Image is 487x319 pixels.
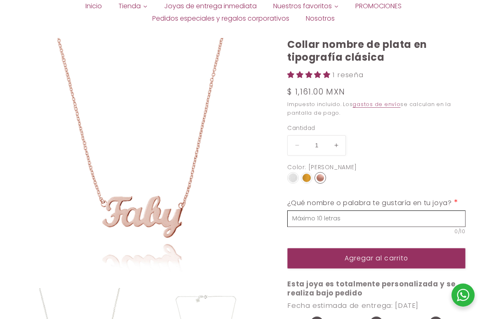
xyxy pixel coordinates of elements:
span: 0/10 [287,227,465,236]
a: Nosotros [298,12,343,25]
div: Color [287,162,305,172]
strong: Esta joya es totalmente personalizada y se realiza bajo pedido [287,279,457,298]
span: Inicio [85,2,102,11]
a: Pedidos especiales y regalos corporativos [144,12,298,25]
span: $ 1,161.00 MXN [287,86,345,98]
span: 1 reseña [333,70,363,80]
h1: Collar nombre de plata en tipografía clásica [287,38,465,64]
span: Tienda [118,2,141,11]
img: 010P02.2.jpg [22,38,266,282]
span: Pedidos especiales y regalos corporativos [152,14,289,23]
p: Fecha estimada de entrega: [DATE] [287,301,465,310]
button: Agregar al carrito [287,248,465,268]
span: Nosotros [306,14,335,23]
input: Máximo 10 letras [287,210,465,227]
div: : [PERSON_NAME] [305,162,357,172]
label: Cantidad [287,124,465,132]
span: PROMOCIONES [355,2,402,11]
span: Joyas de entrega inmediata [164,2,257,11]
a: gastos de envío [352,101,400,108]
label: ¿Qué nombre o palabra te gustaría en tu joya? [287,196,462,210]
span: 5.00 stars [287,70,333,80]
span: Nuestros favoritos [273,2,332,11]
div: Impuesto incluido. Los se calculan en la pantalla de pago. [287,100,465,118]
